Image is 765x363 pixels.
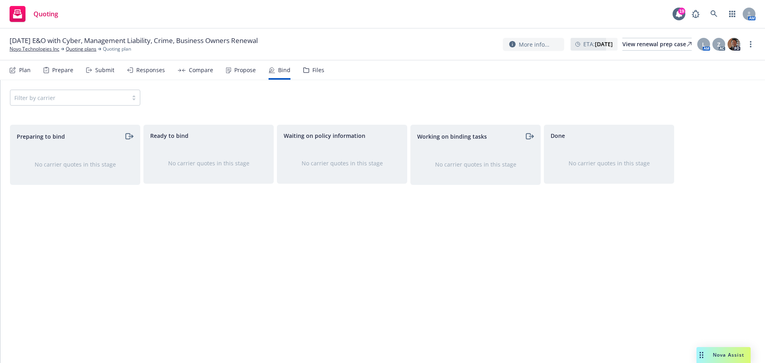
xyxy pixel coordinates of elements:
a: Quoting [6,3,61,25]
div: No carrier quotes in this stage [157,159,261,167]
span: Ready to bind [150,131,188,140]
div: No carrier quotes in this stage [290,159,394,167]
a: Quoting plans [66,45,96,53]
div: Propose [234,67,256,73]
span: Nova Assist [713,351,744,358]
button: Nova Assist [696,347,751,363]
a: Switch app [724,6,740,22]
div: Bind [278,67,290,73]
div: No carrier quotes in this stage [424,160,528,169]
div: 19 [678,8,685,15]
span: Preparing to bind [17,132,65,141]
a: View renewal prep case [622,38,692,51]
div: Drag to move [696,347,706,363]
span: L [702,40,705,49]
span: Working on binding tasks [417,132,487,141]
button: More info... [503,38,564,51]
a: moveRight [124,131,133,141]
div: Plan [19,67,31,73]
a: moveRight [524,131,534,141]
div: View renewal prep case [622,38,692,50]
span: Waiting on policy information [284,131,365,140]
div: Compare [189,67,213,73]
strong: [DATE] [595,40,613,48]
span: ETA : [583,40,613,48]
img: photo [728,38,740,51]
div: No carrier quotes in this stage [557,159,661,167]
span: Z [717,40,720,49]
a: Noyo Technologies Inc [10,45,59,53]
div: Prepare [52,67,73,73]
a: Search [706,6,722,22]
div: No carrier quotes in this stage [23,160,127,169]
span: Quoting plan [103,45,131,53]
span: Quoting [33,11,58,17]
span: [DATE] E&O with Cyber, Management Liability, Crime, Business Owners Renewal [10,36,258,45]
div: Submit [95,67,114,73]
span: More info... [519,40,549,49]
a: more [746,39,755,49]
div: Responses [136,67,165,73]
span: Done [551,131,565,140]
a: Report a Bug [688,6,704,22]
div: Files [312,67,324,73]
